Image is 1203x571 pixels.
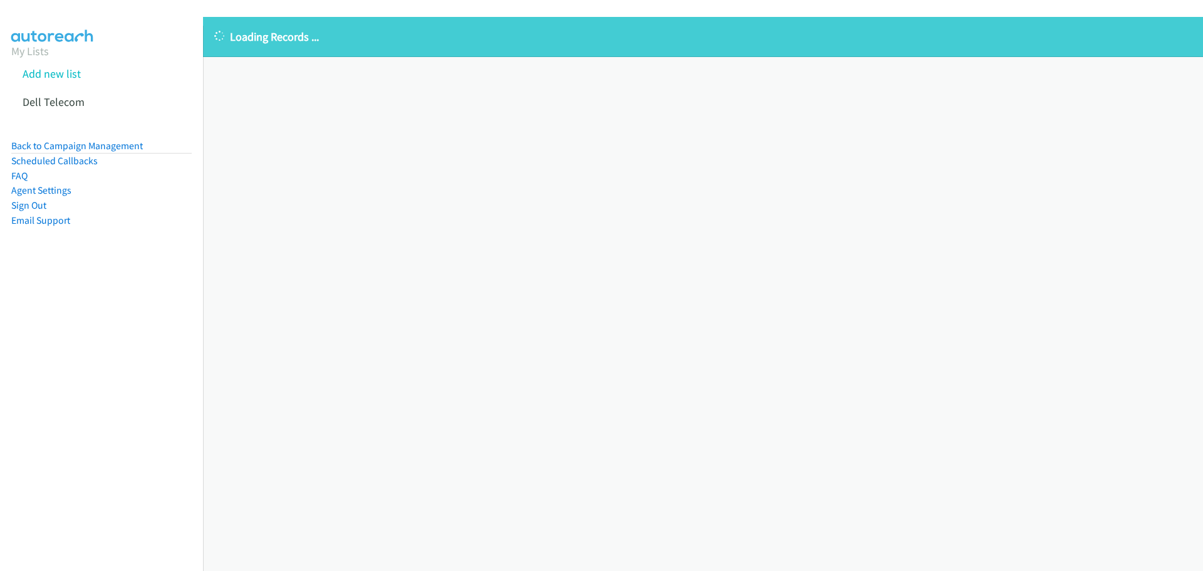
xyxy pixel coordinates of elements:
[11,199,46,211] a: Sign Out
[23,95,85,109] a: Dell Telecom
[214,28,1192,45] p: Loading Records ...
[11,44,49,58] a: My Lists
[23,66,81,81] a: Add new list
[11,184,71,196] a: Agent Settings
[11,140,143,152] a: Back to Campaign Management
[11,155,98,167] a: Scheduled Callbacks
[11,214,70,226] a: Email Support
[11,170,28,182] a: FAQ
